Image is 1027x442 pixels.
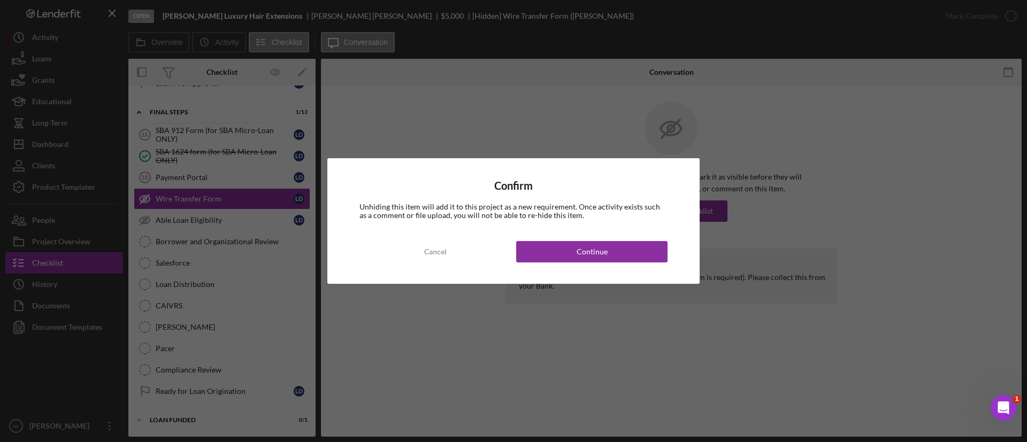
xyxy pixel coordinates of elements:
iframe: Intercom live chat [991,395,1016,421]
button: Cancel [359,241,511,262]
button: Continue [516,241,668,262]
div: Unhiding this item will add it to this project as a new requirement. Once activity exists such as... [359,203,668,220]
span: 1 [1013,395,1021,404]
h4: Confirm [359,180,668,192]
div: Cancel [424,241,447,262]
div: Continue [577,241,608,262]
